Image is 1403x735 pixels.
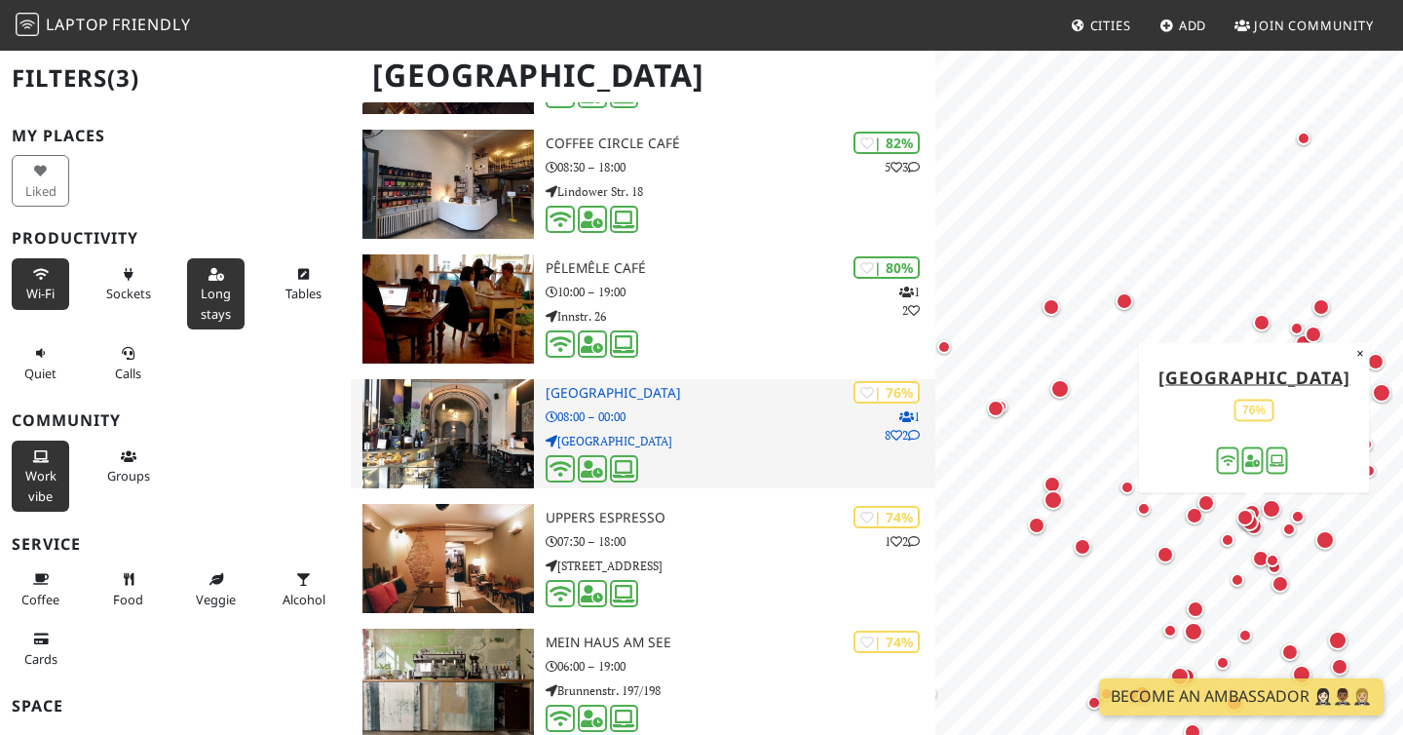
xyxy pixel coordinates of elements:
div: Map marker [1221,533,1244,557]
h3: [GEOGRAPHIC_DATA] [546,385,935,402]
button: Wi-Fi [12,258,69,310]
button: Quiet [12,337,69,389]
div: Map marker [1170,667,1197,694]
span: Quiet [24,365,57,382]
span: People working [25,467,57,504]
div: Map marker [1238,629,1262,652]
button: Veggie [187,563,245,615]
div: Map marker [1291,510,1314,533]
div: 76% [1234,399,1273,421]
img: LaptopFriendly [16,13,39,36]
div: Map marker [1331,658,1356,683]
button: Coffee [12,563,69,615]
div: Map marker [1157,546,1182,571]
div: Map marker [1268,561,1291,584]
img: uppers espresso [362,504,534,613]
div: Map marker [1359,438,1383,461]
div: Map marker [1043,476,1069,501]
div: | 74% [853,631,920,653]
div: Map marker [1043,490,1071,518]
a: PêleMêle Café | 80% 12 PêleMêle Café 10:00 – 19:00 Innstr. 26 [351,254,935,364]
div: Map marker [1252,550,1277,575]
button: Long stays [187,258,245,329]
div: Map marker [1231,573,1254,597]
div: Map marker [1186,507,1211,532]
a: Coffee Circle Café | 82% 53 Coffee Circle Café 08:30 – 18:00 Lindower Str. 18 [351,130,935,239]
button: Cards [12,623,69,675]
button: Work vibe [12,441,69,512]
span: Long stays [201,285,231,322]
div: Map marker [1028,517,1053,542]
div: Map marker [1043,298,1068,324]
button: Tables [275,258,332,310]
p: 1 2 [885,532,920,551]
p: 08:30 – 18:00 [546,158,935,176]
div: Map marker [1116,292,1141,318]
a: Join Community [1227,8,1382,43]
a: [GEOGRAPHIC_DATA] [1158,365,1350,388]
a: Add [1152,8,1215,43]
span: (3) [107,61,139,94]
a: uppers espresso | 74% 12 uppers espresso 07:30 – 18:00 [STREET_ADDRESS] [351,504,935,613]
img: Coffee Circle Café [362,130,534,239]
div: Map marker [1362,464,1385,487]
a: St. Oberholz | 76% 182 [GEOGRAPHIC_DATA] 08:00 – 00:00 [GEOGRAPHIC_DATA] [351,379,935,488]
div: Map marker [1137,502,1160,525]
div: Map marker [1184,622,1211,649]
h3: My Places [12,127,339,145]
span: Group tables [107,467,150,484]
button: Groups [99,441,157,492]
span: Join Community [1254,17,1374,34]
span: Video/audio calls [115,365,141,382]
h3: uppers espresso [546,510,935,526]
div: Map marker [1282,522,1306,546]
div: Map marker [1245,518,1270,543]
h2: Filters [12,49,339,108]
div: Map marker [1305,326,1330,351]
img: St. Oberholz [362,379,534,488]
div: Map marker [1236,509,1262,534]
div: | 82% [853,132,920,154]
h3: Mein Haus am See [546,635,935,651]
button: Alcohol [275,563,332,615]
span: Credit cards [24,650,57,668]
span: Power sockets [106,285,151,302]
h3: Community [12,411,339,430]
div: Map marker [1372,383,1399,410]
div: Map marker [1216,656,1239,679]
button: Food [99,563,157,615]
div: Map marker [1290,322,1313,345]
p: 06:00 – 19:00 [546,657,935,676]
span: Alcohol [283,591,325,608]
a: Become an Ambassador 🤵🏻‍♀️🤵🏾‍♂️🤵🏼‍♀️ [1099,678,1384,716]
p: 08:00 – 00:00 [546,407,935,426]
a: Cities [1063,8,1139,43]
div: Map marker [1266,554,1289,577]
div: Map marker [1163,624,1187,647]
img: PêleMêle Café [362,254,534,364]
span: Friendly [112,14,190,35]
span: Stable Wi-Fi [26,285,55,302]
div: Map marker [1226,694,1251,719]
div: Map marker [1253,314,1278,339]
p: Innstr. 26 [546,307,935,326]
h3: Productivity [12,229,339,248]
div: Map marker [1197,494,1223,520]
span: Food [113,591,143,608]
span: Laptop [46,14,109,35]
button: Close popup [1350,342,1369,364]
div: | 76% [853,381,920,404]
div: | 80% [853,256,920,279]
span: Work-friendly tables [285,285,322,302]
div: Map marker [1243,504,1269,529]
p: 1 2 [899,283,920,320]
div: Map marker [1074,538,1099,563]
div: Map marker [1087,696,1111,719]
h3: Coffee Circle Café [546,135,935,152]
div: Map marker [1281,643,1307,669]
div: Map marker [1312,298,1338,324]
p: 1 8 2 [885,407,920,445]
span: Coffee [21,591,59,608]
p: Brunnenstr. 197/198 [546,681,935,700]
div: Map marker [1187,600,1212,626]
